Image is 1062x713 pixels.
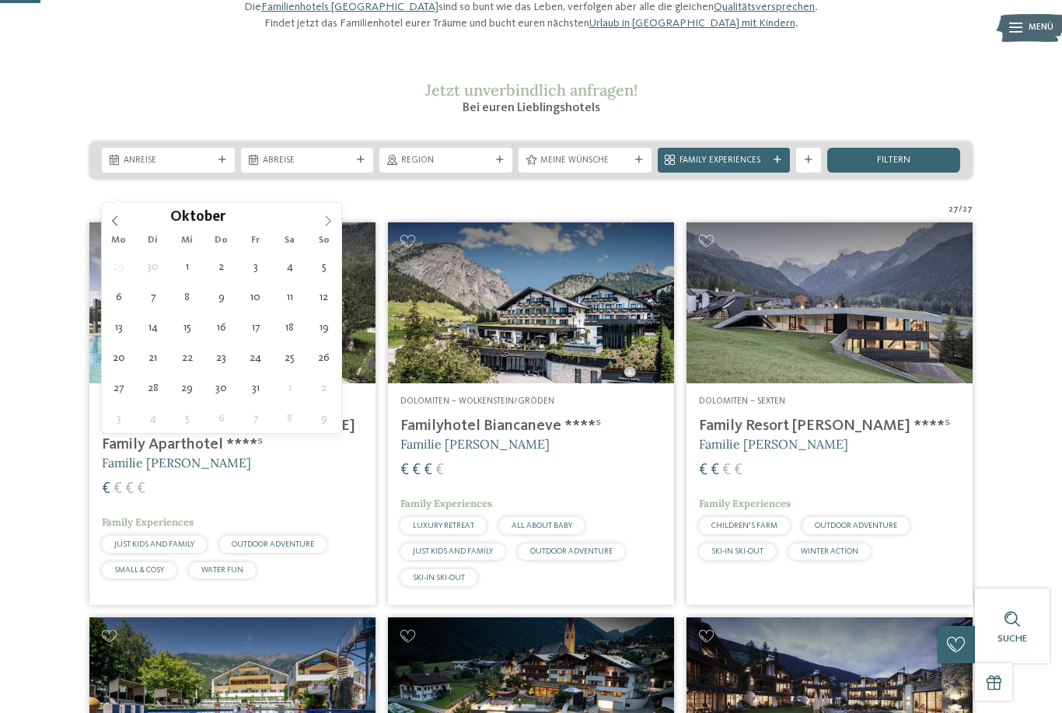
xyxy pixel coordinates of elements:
span: Oktober 26, 2025 [309,342,339,372]
span: SKI-IN SKI-OUT [711,547,763,555]
span: Oktober 13, 2025 [103,312,134,342]
span: Oktober 22, 2025 [172,342,202,372]
span: Mi [170,236,204,246]
span: 27 [948,204,959,216]
span: Oktober 21, 2025 [138,342,168,372]
span: € [722,463,731,478]
span: Oktober 10, 2025 [240,281,271,312]
span: Oktober 31, 2025 [240,372,271,403]
span: € [711,463,719,478]
span: € [102,481,110,497]
span: Oktober 6, 2025 [103,281,134,312]
a: Qualitätsversprechen [714,2,815,12]
span: Oktober 27, 2025 [103,372,134,403]
a: Familienhotels gesucht? Hier findet ihr die besten! Dolomiten – Sexten Family Resort [PERSON_NAME... [686,222,973,605]
span: Oktober 11, 2025 [274,281,305,312]
h4: [PERSON_NAME] & [PERSON_NAME] Family Aparthotel ****ˢ [102,417,363,454]
span: Oktober 20, 2025 [103,342,134,372]
span: € [125,481,134,497]
span: OUTDOOR ADVENTURE [530,547,613,555]
span: € [412,463,421,478]
span: WINTER ACTION [801,547,858,555]
span: Oktober 3, 2025 [240,251,271,281]
span: November 4, 2025 [138,403,168,433]
span: November 1, 2025 [274,372,305,403]
span: Oktober 17, 2025 [240,312,271,342]
span: Oktober 30, 2025 [206,372,236,403]
img: Familienhotels gesucht? Hier findet ihr die besten! [89,222,376,383]
span: Family Experiences [679,155,769,167]
span: Oktober 7, 2025 [138,281,168,312]
span: Jetzt unverbindlich anfragen! [425,80,638,100]
span: OUTDOOR ADVENTURE [232,540,314,548]
img: Family Resort Rainer ****ˢ [686,222,973,383]
span: Oktober 5, 2025 [309,251,339,281]
span: November 7, 2025 [240,403,271,433]
span: JUST KIDS AND FAMILY [114,540,194,548]
span: Family Experiences [699,497,791,510]
span: Family Experiences [400,497,492,510]
span: September 30, 2025 [138,251,168,281]
span: Oktober 18, 2025 [274,312,305,342]
span: Oktober 29, 2025 [172,372,202,403]
a: Familienhotels [GEOGRAPHIC_DATA] [261,2,438,12]
span: OUTDOOR ADVENTURE [815,522,897,530]
h4: Familyhotel Biancaneve ****ˢ [400,417,662,435]
span: € [137,481,145,497]
span: SKI-IN SKI-OUT [413,574,465,582]
span: 27 [962,204,973,216]
span: ALL ABOUT BABY [512,522,572,530]
span: November 5, 2025 [172,403,202,433]
span: Oktober 12, 2025 [309,281,339,312]
span: Oktober 2, 2025 [206,251,236,281]
span: November 6, 2025 [206,403,236,433]
span: Oktober [170,211,225,225]
span: filtern [877,156,910,166]
span: Family Experiences [102,516,194,529]
span: WATER FUN [201,566,243,574]
span: So [307,236,341,246]
span: CHILDREN’S FARM [711,522,777,530]
span: € [114,481,122,497]
span: € [435,463,444,478]
span: Meine Wünsche [540,155,630,167]
span: SMALL & COSY [114,566,164,574]
span: Oktober 25, 2025 [274,342,305,372]
span: / [959,204,962,216]
span: Region [401,155,491,167]
span: November 9, 2025 [309,403,339,433]
span: LUXURY RETREAT [413,522,474,530]
span: Oktober 23, 2025 [206,342,236,372]
img: Familienhotels gesucht? Hier findet ihr die besten! [388,222,674,383]
span: November 2, 2025 [309,372,339,403]
span: Oktober 1, 2025 [172,251,202,281]
span: Oktober 16, 2025 [206,312,236,342]
a: Familienhotels gesucht? Hier findet ihr die besten! Meraner Land – Rabland/Partschins [PERSON_NAM... [89,222,376,605]
span: Oktober 19, 2025 [309,312,339,342]
span: Dolomiten – Sexten [699,397,785,406]
span: Oktober 8, 2025 [172,281,202,312]
span: Oktober 15, 2025 [172,312,202,342]
span: Oktober 28, 2025 [138,372,168,403]
span: Oktober 9, 2025 [206,281,236,312]
span: November 8, 2025 [274,403,305,433]
span: € [699,463,707,478]
span: Di [136,236,170,246]
h4: Family Resort [PERSON_NAME] ****ˢ [699,417,960,435]
span: Sa [273,236,307,246]
span: Oktober 24, 2025 [240,342,271,372]
input: Year [225,208,277,225]
span: Mo [102,236,136,246]
span: Oktober 14, 2025 [138,312,168,342]
span: November 3, 2025 [103,403,134,433]
span: Bei euren Lieblingshotels [463,102,600,114]
span: Familie [PERSON_NAME] [699,436,848,452]
span: Oktober 4, 2025 [274,251,305,281]
span: JUST KIDS AND FAMILY [413,547,493,555]
span: Fr [239,236,273,246]
span: Anreise [124,155,213,167]
a: Urlaub in [GEOGRAPHIC_DATA] mit Kindern [589,18,795,29]
span: Familie [PERSON_NAME] [400,436,550,452]
span: September 29, 2025 [103,251,134,281]
span: Familie [PERSON_NAME] [102,455,251,470]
